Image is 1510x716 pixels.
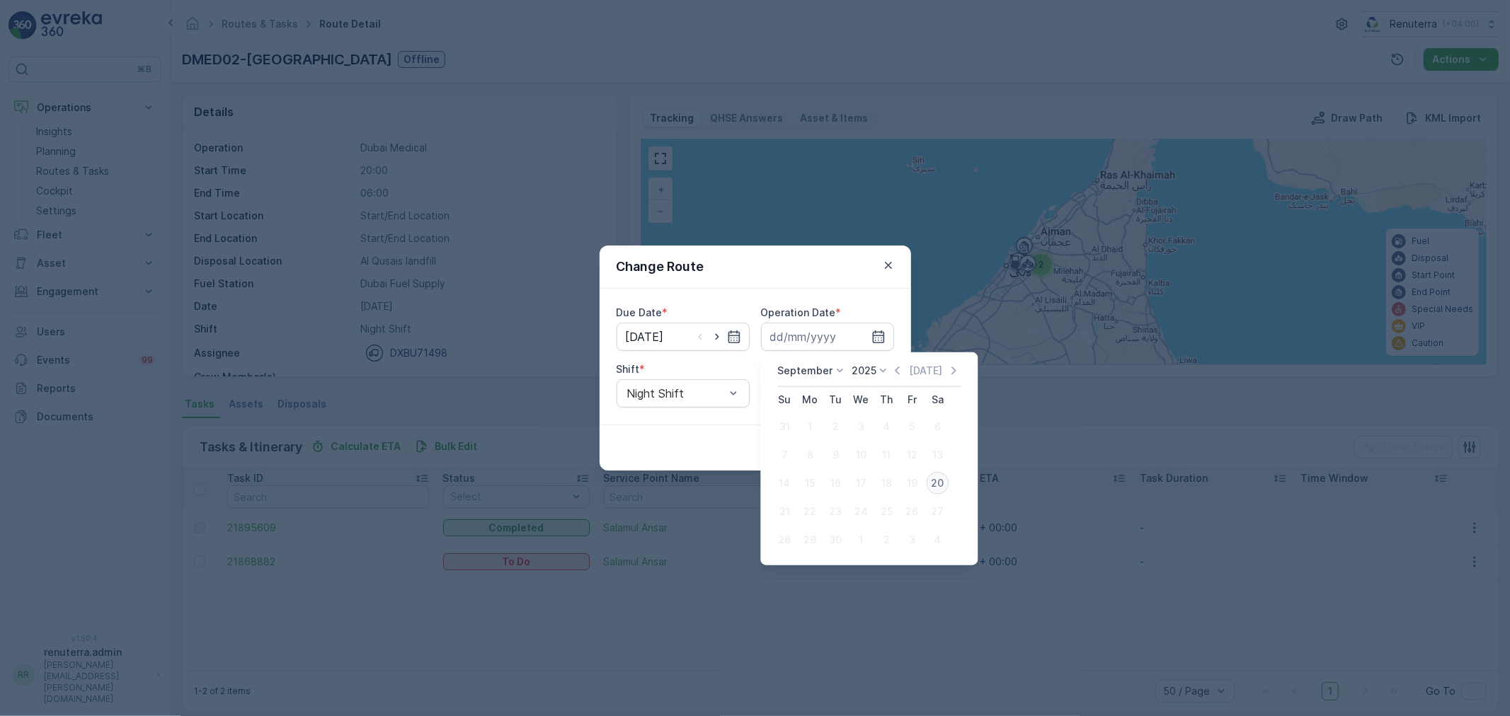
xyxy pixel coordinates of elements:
p: Change Route [617,257,704,277]
input: dd/mm/yyyy [617,323,750,351]
div: 15 [799,472,821,495]
div: 2 [875,529,898,551]
p: [DATE] [909,364,942,378]
th: Wednesday [848,387,874,412]
div: 23 [824,500,847,523]
div: 26 [900,500,923,523]
p: 2025 [852,364,876,378]
label: Operation Date [761,306,836,318]
th: Tuesday [823,387,848,412]
div: 8 [799,444,821,466]
input: dd/mm/yyyy [761,323,894,351]
div: 3 [900,529,923,551]
div: 20 [926,472,949,495]
th: Monday [797,387,823,412]
p: September [777,364,833,378]
th: Friday [899,387,925,412]
th: Saturday [925,387,950,412]
div: 6 [926,415,949,438]
div: 19 [900,472,923,495]
div: 1 [850,529,872,551]
div: 16 [824,472,847,495]
div: 13 [926,444,949,466]
div: 4 [926,529,949,551]
div: 21 [773,500,796,523]
th: Sunday [772,387,797,412]
div: 17 [850,472,872,495]
div: 18 [875,472,898,495]
label: Due Date [617,306,663,318]
div: 5 [900,415,923,438]
div: 1 [799,415,821,438]
div: 30 [824,529,847,551]
div: 7 [773,444,796,466]
div: 10 [850,444,872,466]
div: 2 [824,415,847,438]
div: 27 [926,500,949,523]
div: 29 [799,529,821,551]
div: 31 [773,415,796,438]
div: 4 [875,415,898,438]
th: Thursday [874,387,899,412]
div: 14 [773,472,796,495]
div: 28 [773,529,796,551]
div: 11 [875,444,898,466]
div: 24 [850,500,872,523]
label: Shift [617,363,640,375]
div: 22 [799,500,821,523]
div: 9 [824,444,847,466]
div: 12 [900,444,923,466]
div: 3 [850,415,872,438]
div: 25 [875,500,898,523]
